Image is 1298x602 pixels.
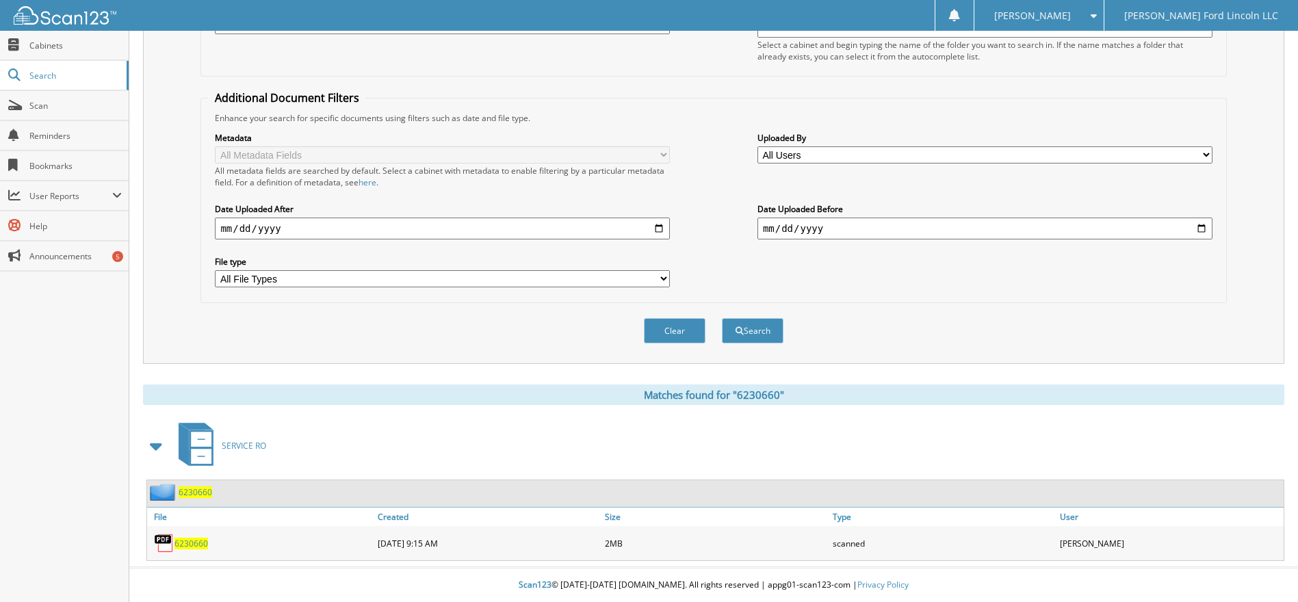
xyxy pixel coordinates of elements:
button: Search [722,318,783,343]
span: Reminders [29,130,122,142]
label: File type [215,256,670,267]
a: here [359,176,376,188]
label: Uploaded By [757,132,1212,144]
div: © [DATE]-[DATE] [DOMAIN_NAME]. All rights reserved | appg01-scan123-com | [129,568,1298,602]
span: Help [29,220,122,232]
div: All metadata fields are searched by default. Select a cabinet with metadata to enable filtering b... [215,165,670,188]
a: File [147,508,374,526]
label: Date Uploaded After [215,203,670,215]
span: Search [29,70,120,81]
span: Cabinets [29,40,122,51]
img: folder2.png [150,484,179,501]
span: [PERSON_NAME] [994,12,1071,20]
a: Size [601,508,829,526]
a: 6230660 [179,486,212,498]
input: start [215,218,670,239]
div: [DATE] 9:15 AM [374,529,601,557]
div: 2MB [601,529,829,557]
span: User Reports [29,190,112,202]
a: SERVICE RO [170,419,266,473]
iframe: Chat Widget [1230,536,1298,602]
a: User [1056,508,1284,526]
legend: Additional Document Filters [208,90,366,105]
a: Type [829,508,1056,526]
div: [PERSON_NAME] [1056,529,1284,557]
img: scan123-logo-white.svg [14,6,116,25]
span: Scan [29,100,122,112]
input: end [757,218,1212,239]
span: [PERSON_NAME] Ford Lincoln LLC [1124,12,1278,20]
a: Privacy Policy [857,579,909,590]
a: 6230660 [174,538,208,549]
div: Enhance your search for specific documents using filters such as date and file type. [208,112,1219,124]
span: Bookmarks [29,160,122,172]
label: Date Uploaded Before [757,203,1212,215]
img: PDF.png [154,533,174,553]
span: SERVICE RO [222,440,266,451]
span: Scan123 [519,579,551,590]
div: Select a cabinet and begin typing the name of the folder you want to search in. If the name match... [757,39,1212,62]
div: Matches found for "6230660" [143,384,1284,405]
div: scanned [829,529,1056,557]
div: 5 [112,251,123,262]
a: Created [374,508,601,526]
span: Announcements [29,250,122,262]
button: Clear [644,318,705,343]
label: Metadata [215,132,670,144]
